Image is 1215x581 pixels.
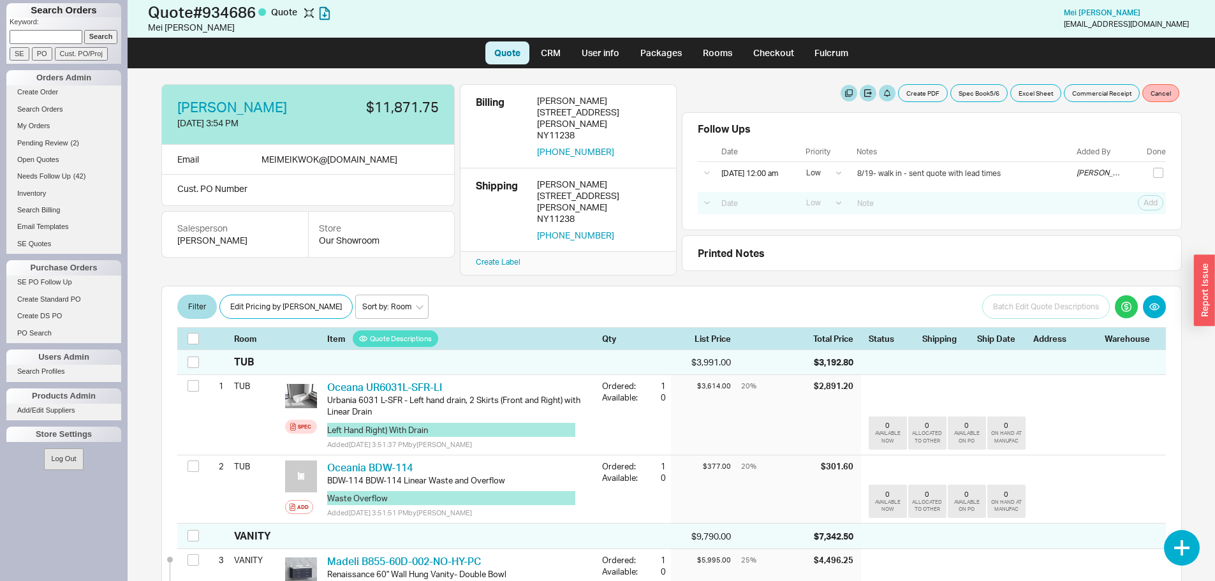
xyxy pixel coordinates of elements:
[6,276,121,289] a: SE PO Follow Up
[6,365,121,378] a: Search Profiles
[71,139,79,147] span: ( 2 )
[319,234,444,247] div: Our Showroom
[993,299,1099,314] span: Batch Edit Quote Descriptions
[6,170,121,183] a: Needs Follow Up(42)
[671,333,731,344] div: List Price
[6,3,121,17] h1: Search Orders
[261,152,397,166] div: MEIMEIKWOK @ [DOMAIN_NAME]
[476,257,520,267] a: Create Label
[285,460,317,492] img: no_photo
[741,554,811,566] div: 25 %
[850,195,1074,212] input: Note
[950,430,983,444] div: AVAILABLE ON PO
[977,333,1026,344] div: Ship Date
[6,220,121,233] a: Email Templates
[871,499,904,513] div: AVAILABLE NOW
[327,394,592,417] div: Urbania 6031 L-SFR - Left hand drain, 2 Skirts (Front and Right) with Linear Drain
[6,187,121,200] a: Inventory
[1142,84,1179,102] button: Cancel
[6,136,121,150] a: Pending Review(2)
[285,500,313,514] button: Add
[148,3,611,21] h1: Quote # 934686
[234,549,280,571] div: VANITY
[1033,333,1097,344] div: Address
[297,502,309,512] div: Add
[234,355,254,369] div: TUB
[964,421,969,430] div: 0
[871,430,904,444] div: AVAILABLE NOW
[698,123,751,135] div: Follow Ups
[44,448,83,469] button: Log Out
[6,388,121,404] div: Products Admin
[327,461,413,474] a: Oceania BDW-114
[537,230,614,241] button: [PHONE_NUMBER]
[234,529,271,543] div: VANITY
[1138,195,1163,210] button: Add
[177,152,199,166] div: Email
[1010,84,1061,102] button: Excel Sheet
[476,179,527,241] div: Shipping
[208,455,224,477] div: 2
[643,460,666,472] div: 1
[653,392,666,403] div: 0
[602,566,643,577] div: Available:
[537,129,661,141] div: NY 11238
[925,421,929,430] div: 0
[911,430,944,444] div: ALLOCATED TO OTHER
[821,460,853,472] div: $301.60
[327,568,592,580] div: Renaissance 60" Wall Hung Vanity- Double Bowl
[476,95,527,158] div: Billing
[537,95,661,107] div: [PERSON_NAME]
[631,41,691,64] a: Packages
[572,41,629,64] a: User info
[671,530,731,543] div: $9,790.00
[814,530,853,543] div: $7,342.50
[55,47,108,61] input: Cust. PO/Proj
[1144,198,1158,208] span: Add
[1004,421,1008,430] div: 0
[906,88,939,98] span: Create PDF
[643,380,666,392] div: 1
[698,246,1166,260] div: Printed Notes
[1105,333,1156,344] div: Warehouse
[532,41,570,64] a: CRM
[950,499,983,513] div: AVAILABLE ON PO
[327,381,442,393] a: Oceana UR6031L-SFR-LI
[6,404,121,417] a: Add/Edit Suppliers
[208,375,224,397] div: 1
[1147,147,1166,156] div: Done
[6,260,121,276] div: Purchase Orders
[813,333,861,344] div: Total Price
[671,460,731,472] div: $377.00
[537,190,661,213] div: [STREET_ADDRESS][PERSON_NAME]
[1004,490,1008,499] div: 0
[327,508,592,518] div: Added [DATE] 3:51:51 PM by [PERSON_NAME]
[869,333,915,344] div: Status
[1077,147,1135,156] div: Added By
[911,499,944,513] div: ALLOCATED TO OTHER
[671,356,731,369] div: $3,991.00
[177,295,217,319] button: Filter
[177,117,306,129] div: [DATE] 3:54 PM
[1064,20,1189,29] div: [EMAIL_ADDRESS][DOMAIN_NAME]
[6,103,121,116] a: Search Orders
[485,41,529,64] a: Quote
[602,554,643,566] div: Ordered:
[806,41,858,64] a: Fulcrum
[208,549,224,571] div: 3
[188,299,206,314] span: Filter
[694,41,742,64] a: Rooms
[959,88,999,98] span: Spec Book 5 / 6
[898,84,948,102] button: Create PDF
[73,172,86,180] span: ( 42 )
[602,392,643,403] div: Available:
[1064,8,1140,17] a: Mei [PERSON_NAME]
[234,455,280,477] div: TUB
[327,423,575,437] button: Left Hand Right) With Drain
[537,146,614,158] button: [PHONE_NUMBER]
[990,499,1023,513] div: ON HAND AT MANUFAC
[744,41,803,64] a: Checkout
[964,490,969,499] div: 0
[537,107,661,129] div: [STREET_ADDRESS][PERSON_NAME]
[653,472,666,483] div: 0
